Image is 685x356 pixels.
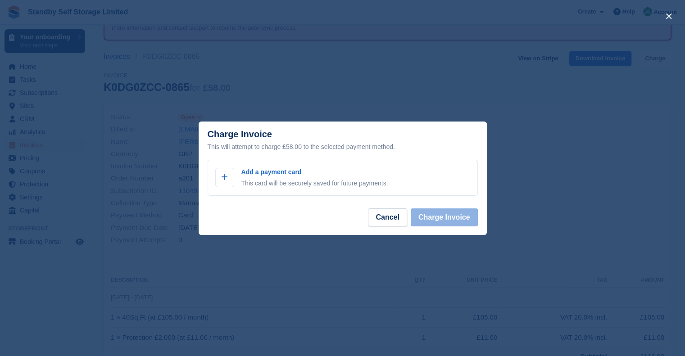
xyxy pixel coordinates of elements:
[241,179,388,188] p: This card will be securely saved for future payments.
[411,208,478,226] button: Charge Invoice
[662,9,676,23] button: close
[241,167,388,177] p: Add a payment card
[208,141,478,152] div: This will attempt to charge £58.00 to the selected payment method.
[208,160,478,196] a: Add a payment card This card will be securely saved for future payments.
[208,129,478,152] div: Charge Invoice
[368,208,407,226] button: Cancel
